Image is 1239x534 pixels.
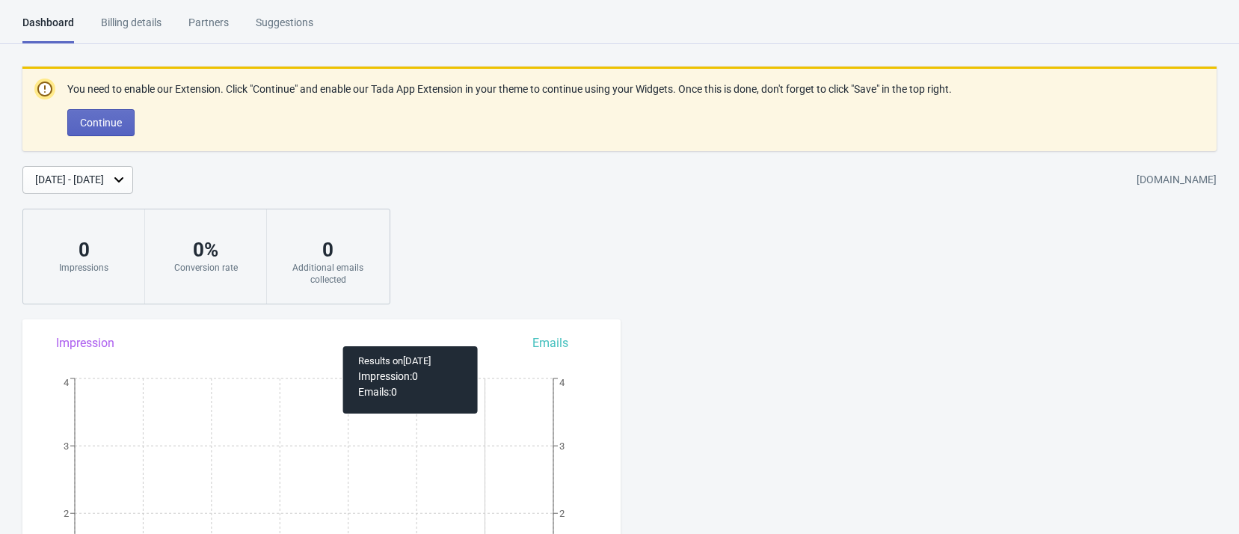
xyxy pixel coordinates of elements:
[35,172,104,188] div: [DATE] - [DATE]
[80,117,122,129] span: Continue
[64,508,69,519] tspan: 2
[64,377,70,388] tspan: 4
[67,109,135,136] button: Continue
[160,262,251,274] div: Conversion rate
[559,377,565,388] tspan: 4
[160,238,251,262] div: 0 %
[67,82,952,97] p: You need to enable our Extension. Click "Continue" and enable our Tada App Extension in your them...
[101,15,162,41] div: Billing details
[282,238,374,262] div: 0
[64,441,69,452] tspan: 3
[559,441,565,452] tspan: 3
[1137,167,1217,194] div: [DOMAIN_NAME]
[38,238,129,262] div: 0
[22,15,74,43] div: Dashboard
[188,15,229,41] div: Partners
[256,15,313,41] div: Suggestions
[38,262,129,274] div: Impressions
[559,508,565,519] tspan: 2
[282,262,374,286] div: Additional emails collected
